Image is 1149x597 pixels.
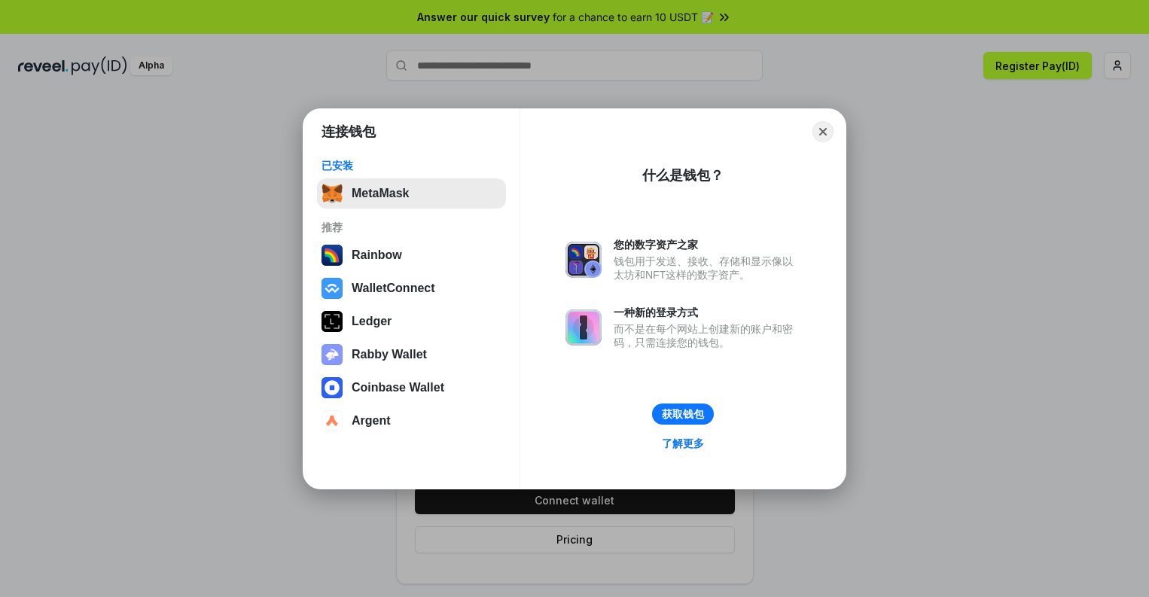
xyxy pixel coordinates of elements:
button: WalletConnect [317,273,506,303]
img: svg+xml,%3Csvg%20xmlns%3D%22http%3A%2F%2Fwww.w3.org%2F2000%2Fsvg%22%20width%3D%2228%22%20height%3... [322,311,343,332]
h1: 连接钱包 [322,123,376,141]
button: Ledger [317,306,506,337]
div: 了解更多 [662,437,704,450]
div: MetaMask [352,187,409,200]
div: Ledger [352,315,392,328]
button: Coinbase Wallet [317,373,506,403]
div: WalletConnect [352,282,435,295]
button: Rainbow [317,240,506,270]
div: Argent [352,414,391,428]
div: 钱包用于发送、接收、存储和显示像以太坊和NFT这样的数字资产。 [614,254,800,282]
div: Rainbow [352,248,402,262]
button: MetaMask [317,178,506,209]
img: svg+xml,%3Csvg%20xmlns%3D%22http%3A%2F%2Fwww.w3.org%2F2000%2Fsvg%22%20fill%3D%22none%22%20viewBox... [322,344,343,365]
div: 推荐 [322,221,501,234]
img: svg+xml,%3Csvg%20xmlns%3D%22http%3A%2F%2Fwww.w3.org%2F2000%2Fsvg%22%20fill%3D%22none%22%20viewBox... [565,242,602,278]
img: svg+xml,%3Csvg%20xmlns%3D%22http%3A%2F%2Fwww.w3.org%2F2000%2Fsvg%22%20fill%3D%22none%22%20viewBox... [565,309,602,346]
button: 获取钱包 [652,404,714,425]
img: svg+xml,%3Csvg%20fill%3D%22none%22%20height%3D%2233%22%20viewBox%3D%220%200%2035%2033%22%20width%... [322,183,343,204]
div: 您的数字资产之家 [614,238,800,251]
div: 一种新的登录方式 [614,306,800,319]
div: 而不是在每个网站上创建新的账户和密码，只需连接您的钱包。 [614,322,800,349]
img: svg+xml,%3Csvg%20width%3D%2228%22%20height%3D%2228%22%20viewBox%3D%220%200%2028%2028%22%20fill%3D... [322,410,343,431]
button: Argent [317,406,506,436]
div: Coinbase Wallet [352,381,444,394]
a: 了解更多 [653,434,713,453]
img: svg+xml,%3Csvg%20width%3D%2228%22%20height%3D%2228%22%20viewBox%3D%220%200%2028%2028%22%20fill%3D... [322,377,343,398]
div: 已安装 [322,159,501,172]
div: 获取钱包 [662,407,704,421]
button: Rabby Wallet [317,340,506,370]
div: 什么是钱包？ [642,166,724,184]
img: svg+xml,%3Csvg%20width%3D%22120%22%20height%3D%22120%22%20viewBox%3D%220%200%20120%20120%22%20fil... [322,245,343,266]
button: Close [812,121,834,142]
img: svg+xml,%3Csvg%20width%3D%2228%22%20height%3D%2228%22%20viewBox%3D%220%200%2028%2028%22%20fill%3D... [322,278,343,299]
div: Rabby Wallet [352,348,427,361]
